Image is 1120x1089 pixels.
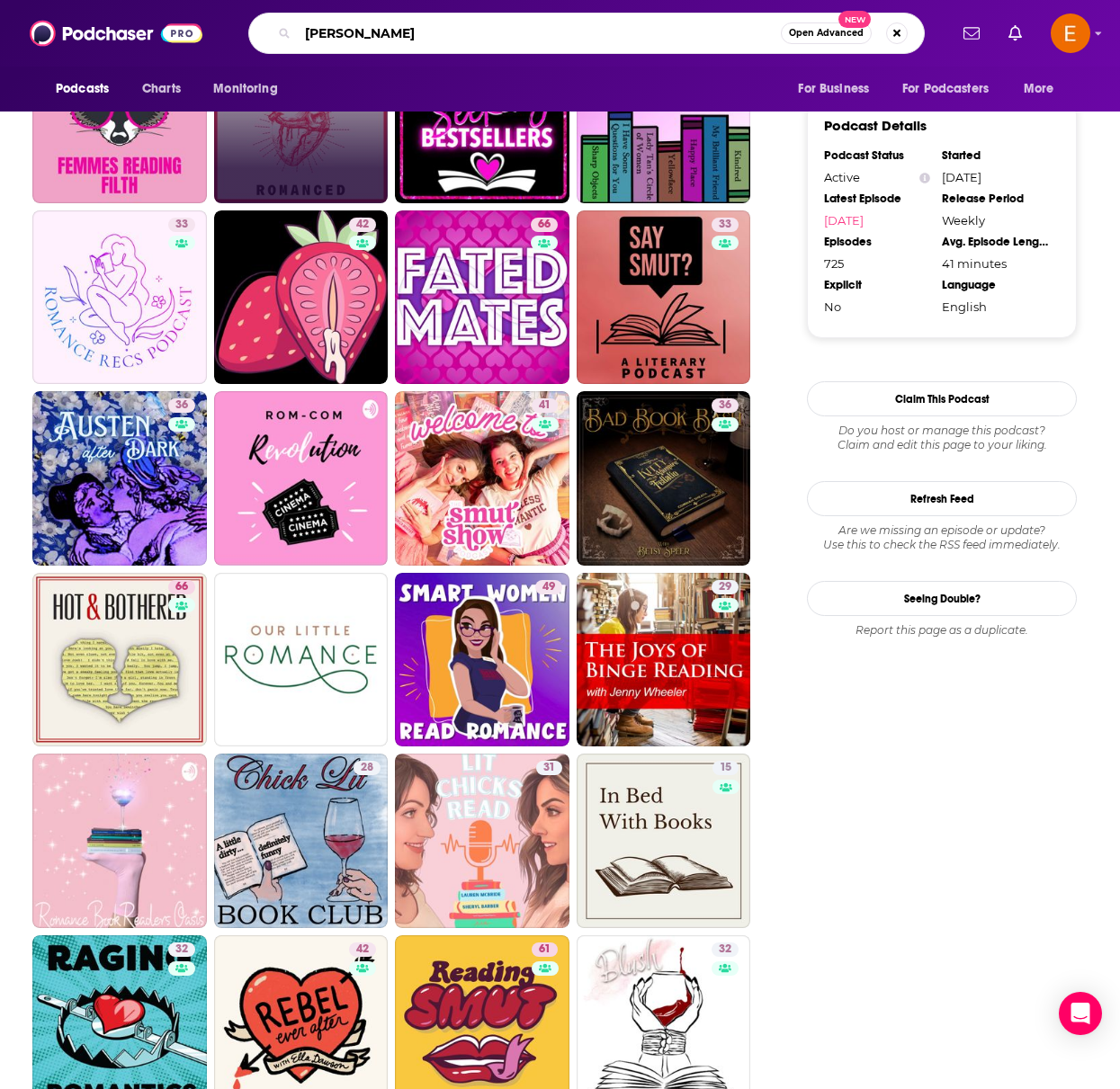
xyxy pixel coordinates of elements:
[395,573,569,747] a: 49
[532,398,558,413] a: 41
[1024,76,1054,102] span: More
[32,210,207,385] a: 33
[175,397,188,415] span: 36
[531,218,558,232] a: 66
[942,256,1048,271] div: 41 minutes
[130,72,192,106] a: Charts
[543,759,555,777] span: 31
[32,573,207,747] a: 66
[781,22,872,44] button: Open AdvancedNew
[807,424,1077,452] div: Claim and edit this page to your liking.
[902,76,989,102] span: For Podcasters
[942,148,1048,163] div: Started
[712,218,739,232] a: 33
[168,942,195,957] a: 32
[213,76,277,102] span: Monitoring
[824,148,930,163] div: Podcast Status
[142,76,181,102] span: Charts
[807,481,1077,516] button: Refresh Feed
[719,941,731,959] span: 32
[175,578,188,596] span: 66
[838,11,871,28] span: New
[785,72,892,106] button: open menu
[395,391,569,566] a: 41
[942,299,1048,314] div: English
[824,213,930,228] a: [DATE]
[720,759,731,777] span: 15
[919,171,930,184] button: Show Info
[1011,72,1077,106] button: open menu
[942,278,1048,292] div: Language
[1051,13,1090,53] button: Show profile menu
[824,170,930,184] div: Active
[712,761,739,775] a: 15
[214,754,389,928] a: 28
[712,398,739,413] a: 36
[824,235,930,249] div: Episodes
[539,941,551,959] span: 61
[1059,992,1102,1035] div: Open Intercom Messenger
[942,235,1048,249] div: Avg. Episode Length
[30,16,202,50] img: Podchaser - Follow, Share and Rate Podcasts
[712,580,739,594] a: 29
[719,216,731,234] span: 33
[395,754,569,928] a: 31
[356,941,369,959] span: 42
[891,72,1015,106] button: open menu
[214,29,389,203] a: 24
[824,192,930,206] div: Latest Episode
[349,942,376,957] a: 42
[577,391,751,566] a: 36
[32,391,207,566] a: 36
[824,299,930,314] div: No
[248,13,925,54] div: Search podcasts, credits, & more...
[807,381,1077,416] button: Claim This Podcast
[175,216,188,234] span: 33
[719,578,731,596] span: 29
[356,216,369,234] span: 42
[536,761,562,775] a: 31
[43,72,132,106] button: open menu
[175,941,188,959] span: 32
[956,18,987,49] a: Show notifications dropdown
[542,578,555,596] span: 49
[539,397,551,415] span: 41
[798,76,869,102] span: For Business
[824,278,930,292] div: Explicit
[535,580,562,594] a: 49
[712,942,739,957] a: 32
[1051,13,1090,53] span: Logged in as emilymorris
[168,218,195,232] a: 33
[168,398,195,413] a: 36
[807,523,1077,552] div: Are we missing an episode or update? Use this to check the RSS feed immediately.
[942,192,1048,206] div: Release Period
[824,117,927,134] h3: Podcast Details
[719,397,731,415] span: 36
[56,76,109,102] span: Podcasts
[807,623,1077,638] div: Report this page as a duplicate.
[395,210,569,385] a: 66
[942,170,1048,184] div: [DATE]
[577,754,751,928] a: 15
[298,19,781,48] input: Search podcasts, credits, & more...
[577,29,751,203] a: 40
[361,759,373,777] span: 28
[942,213,1048,228] div: Weekly
[807,581,1077,616] a: Seeing Double?
[168,580,195,594] a: 66
[577,573,751,747] a: 29
[32,29,207,203] a: 5
[354,761,381,775] a: 28
[824,256,930,271] div: 725
[807,424,1077,438] span: Do you host or manage this podcast?
[1051,13,1090,53] img: User Profile
[201,72,300,106] button: open menu
[349,218,376,232] a: 42
[538,216,551,234] span: 66
[214,210,389,385] a: 42
[1001,18,1029,49] a: Show notifications dropdown
[532,942,558,957] a: 61
[577,210,751,385] a: 33
[789,29,864,38] span: Open Advanced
